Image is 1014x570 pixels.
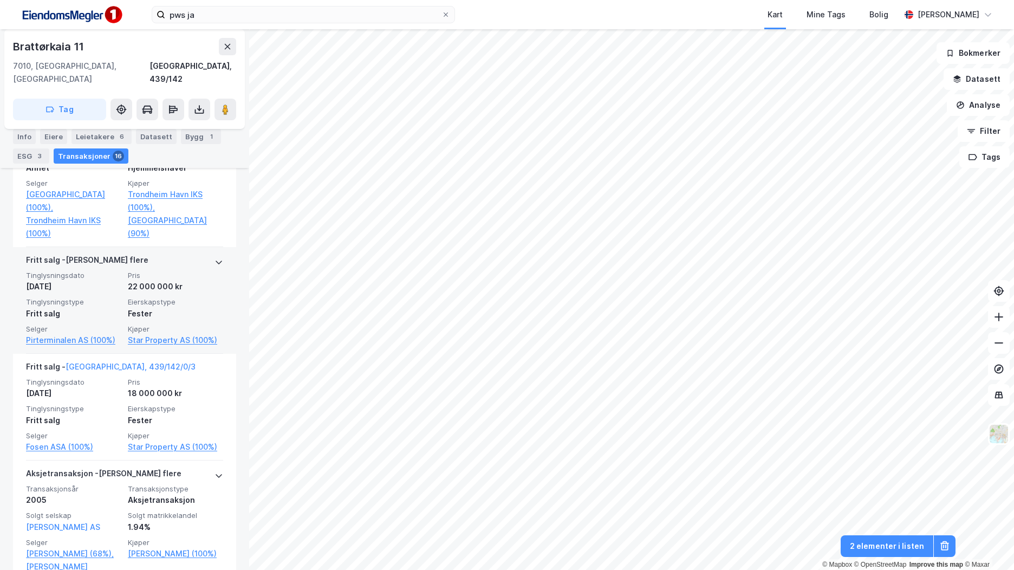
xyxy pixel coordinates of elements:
[128,214,223,240] a: [GEOGRAPHIC_DATA] (90%)
[26,179,121,188] span: Selger
[947,94,1010,116] button: Analyse
[26,325,121,334] span: Selger
[26,538,121,547] span: Selger
[128,280,223,293] div: 22 000 000 kr
[26,188,121,214] a: [GEOGRAPHIC_DATA] (100%),
[13,129,36,144] div: Info
[136,129,177,144] div: Datasett
[26,494,121,507] div: 2005
[26,297,121,307] span: Tinglysningstype
[958,120,1010,142] button: Filter
[71,129,132,144] div: Leietakere
[128,387,223,400] div: 18 000 000 kr
[822,561,852,568] a: Mapbox
[13,99,106,120] button: Tag
[128,271,223,280] span: Pris
[26,414,121,427] div: Fritt salg
[116,131,127,142] div: 6
[128,511,223,520] span: Solgt matrikkelandel
[26,271,121,280] span: Tinglysningsdato
[206,131,217,142] div: 1
[128,414,223,427] div: Fester
[128,307,223,320] div: Fester
[26,484,121,494] span: Transaksjonsår
[128,404,223,413] span: Eierskapstype
[128,431,223,441] span: Kjøper
[26,214,121,240] a: Trondheim Havn IKS (100%)
[128,494,223,507] div: Aksjetransaksjon
[26,522,100,532] a: [PERSON_NAME] AS
[149,60,236,86] div: [GEOGRAPHIC_DATA], 439/142
[26,511,121,520] span: Solgt selskap
[34,151,45,161] div: 3
[960,518,1014,570] div: Kontrollprogram for chat
[181,129,221,144] div: Bygg
[26,334,121,347] a: Pirterminalen AS (100%)
[128,538,223,547] span: Kjøper
[128,179,223,188] span: Kjøper
[165,7,441,23] input: Søk på adresse, matrikkel, gårdeiere, leietakere eller personer
[768,8,783,21] div: Kart
[13,148,49,164] div: ESG
[909,561,963,568] a: Improve this map
[918,8,979,21] div: [PERSON_NAME]
[128,378,223,387] span: Pris
[26,404,121,413] span: Tinglysningstype
[26,467,181,484] div: Aksjetransaksjon - [PERSON_NAME] flere
[944,68,1010,90] button: Datasett
[128,297,223,307] span: Eierskapstype
[128,484,223,494] span: Transaksjonstype
[854,561,907,568] a: OpenStreetMap
[128,521,223,534] div: 1.94%
[128,325,223,334] span: Kjøper
[26,360,196,378] div: Fritt salg -
[17,3,126,27] img: F4PB6Px+NJ5v8B7XTbfpPpyloAAAAASUVORK5CYII=
[66,362,196,371] a: [GEOGRAPHIC_DATA], 439/142/0/3
[960,518,1014,570] iframe: Chat Widget
[26,307,121,320] div: Fritt salg
[937,42,1010,64] button: Bokmerker
[807,8,846,21] div: Mine Tags
[54,148,128,164] div: Transaksjoner
[40,129,67,144] div: Eiere
[128,334,223,347] a: Star Property AS (100%)
[128,441,223,454] a: Star Property AS (100%)
[128,188,223,214] a: Trondheim Havn IKS (100%),
[869,8,888,21] div: Bolig
[989,424,1009,444] img: Z
[113,151,124,161] div: 16
[13,38,86,55] div: Brattørkaia 11
[26,387,121,400] div: [DATE]
[841,535,933,557] button: 2 elementer i listen
[13,60,149,86] div: 7010, [GEOGRAPHIC_DATA], [GEOGRAPHIC_DATA]
[26,280,121,293] div: [DATE]
[26,431,121,441] span: Selger
[959,146,1010,168] button: Tags
[128,547,223,560] a: [PERSON_NAME] (100%)
[26,378,121,387] span: Tinglysningsdato
[26,254,148,271] div: Fritt salg - [PERSON_NAME] flere
[26,547,121,560] a: [PERSON_NAME] (68%),
[26,441,121,454] a: Fosen ASA (100%)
